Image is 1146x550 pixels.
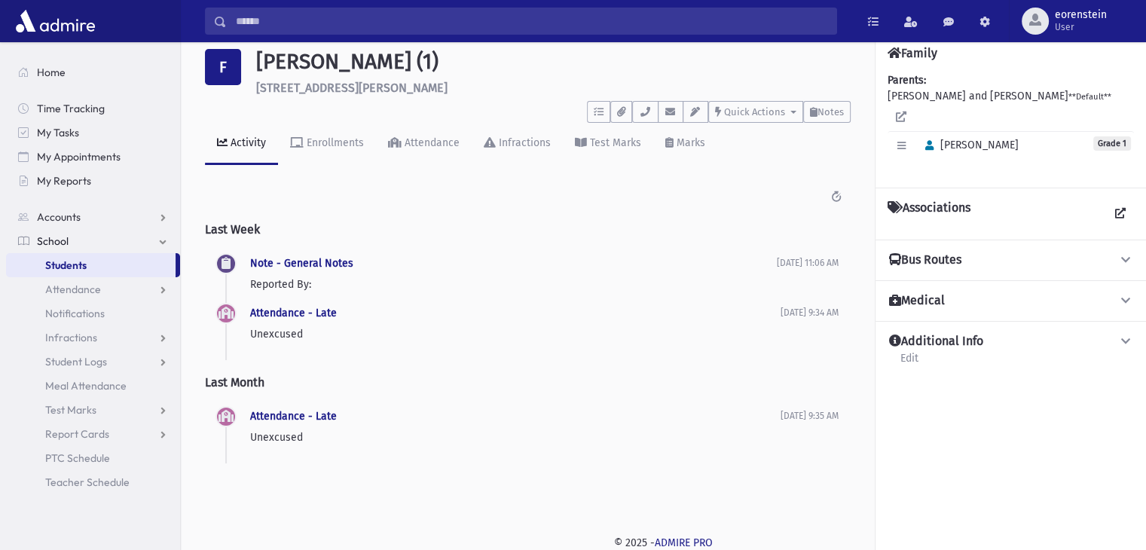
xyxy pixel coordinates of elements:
[6,325,180,350] a: Infractions
[653,123,717,165] a: Marks
[45,427,109,441] span: Report Cards
[37,174,91,188] span: My Reports
[888,334,1134,350] button: Additional Info
[12,6,99,36] img: AdmirePro
[496,136,551,149] div: Infractions
[205,49,241,85] div: F
[6,374,180,398] a: Meal Attendance
[37,66,66,79] span: Home
[889,334,983,350] h4: Additional Info
[888,293,1134,309] button: Medical
[250,257,353,270] a: Note - General Notes
[587,136,641,149] div: Test Marks
[781,411,839,421] span: [DATE] 9:35 AM
[708,101,803,123] button: Quick Actions
[45,403,96,417] span: Test Marks
[37,102,105,115] span: Time Tracking
[889,252,961,268] h4: Bus Routes
[205,123,278,165] a: Activity
[45,307,105,320] span: Notifications
[6,277,180,301] a: Attendance
[563,123,653,165] a: Test Marks
[256,81,851,95] h6: [STREET_ADDRESS][PERSON_NAME]
[1055,21,1107,33] span: User
[1093,136,1131,151] span: Grade 1
[777,258,839,268] span: [DATE] 11:06 AM
[6,205,180,229] a: Accounts
[6,470,180,494] a: Teacher Schedule
[889,293,945,309] h4: Medical
[45,475,130,489] span: Teacher Schedule
[781,307,839,318] span: [DATE] 9:34 AM
[250,307,337,319] a: Attendance - Late
[228,136,266,149] div: Activity
[6,229,180,253] a: School
[6,301,180,325] a: Notifications
[6,96,180,121] a: Time Tracking
[6,169,180,193] a: My Reports
[250,410,337,423] a: Attendance - Late
[45,451,110,465] span: PTC Schedule
[376,123,472,165] a: Attendance
[37,234,69,248] span: School
[250,277,777,292] p: Reported By:
[45,355,107,368] span: Student Logs
[888,74,926,87] b: Parents:
[205,363,851,402] h2: Last Month
[45,331,97,344] span: Infractions
[37,126,79,139] span: My Tasks
[918,139,1019,151] span: [PERSON_NAME]
[6,121,180,145] a: My Tasks
[6,398,180,422] a: Test Marks
[1107,200,1134,228] a: View all Associations
[674,136,705,149] div: Marks
[250,429,781,445] p: Unexcused
[37,210,81,224] span: Accounts
[817,106,844,118] span: Notes
[45,379,127,393] span: Meal Attendance
[6,253,176,277] a: Students
[6,350,180,374] a: Student Logs
[250,326,781,342] p: Unexcused
[888,46,937,60] h4: Family
[256,49,851,75] h1: [PERSON_NAME] (1)
[888,72,1134,176] div: [PERSON_NAME] and [PERSON_NAME]
[304,136,364,149] div: Enrollments
[402,136,460,149] div: Attendance
[45,258,87,272] span: Students
[472,123,563,165] a: Infractions
[278,123,376,165] a: Enrollments
[6,446,180,470] a: PTC Schedule
[205,210,851,249] h2: Last Week
[888,252,1134,268] button: Bus Routes
[1055,9,1107,21] span: eorenstein
[655,536,713,549] a: ADMIRE PRO
[900,350,919,377] a: Edit
[37,150,121,163] span: My Appointments
[6,145,180,169] a: My Appointments
[6,60,180,84] a: Home
[6,422,180,446] a: Report Cards
[803,101,851,123] button: Notes
[724,106,785,118] span: Quick Actions
[45,283,101,296] span: Attendance
[888,200,970,228] h4: Associations
[227,8,836,35] input: Search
